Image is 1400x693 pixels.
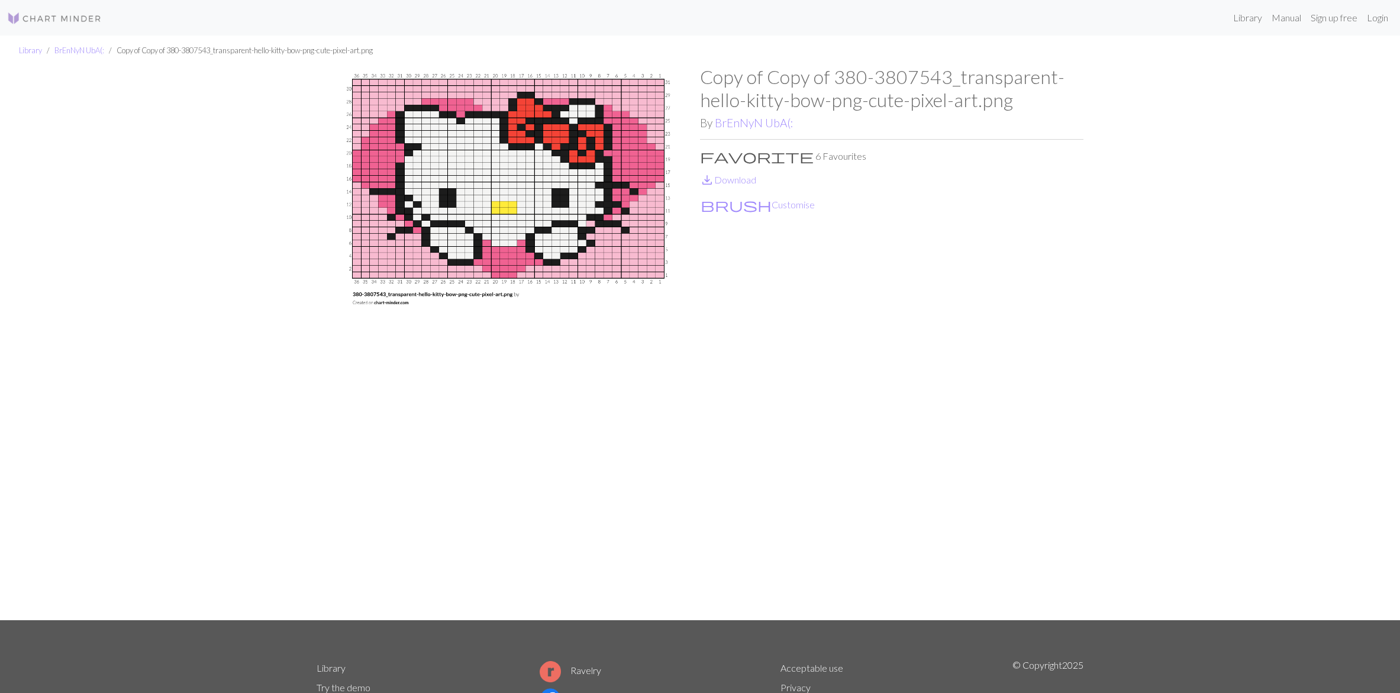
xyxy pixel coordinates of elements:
a: Library [19,46,42,55]
a: BrEnNyN UbA(: [54,46,104,55]
a: Login [1362,6,1393,30]
span: brush [701,196,772,213]
a: Library [317,662,346,673]
a: DownloadDownload [700,174,756,185]
li: Copy of Copy of 380-3807543_transparent-hello-kitty-bow-png-cute-pixel-art.png [104,45,373,56]
img: Logo [7,11,102,25]
i: Download [700,173,714,187]
button: CustomiseCustomise [700,197,815,212]
h2: By [700,116,1083,130]
img: Ravelry logo [540,661,561,682]
a: Try the demo [317,682,370,693]
a: Acceptable use [780,662,843,673]
a: Ravelry [540,665,601,676]
img: 380-3807543_transparent-hello-kitty-bow-png-cute-pixel-art.png [317,66,700,620]
a: Privacy [780,682,811,693]
p: 6 Favourites [700,149,1083,163]
span: favorite [700,148,814,165]
i: Customise [701,198,772,212]
a: BrEnNyN UbA(: [715,116,793,130]
a: Library [1228,6,1267,30]
h1: Copy of Copy of 380-3807543_transparent-hello-kitty-bow-png-cute-pixel-art.png [700,66,1083,111]
a: Manual [1267,6,1306,30]
i: Favourite [700,149,814,163]
a: Sign up free [1306,6,1362,30]
span: save_alt [700,172,714,188]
